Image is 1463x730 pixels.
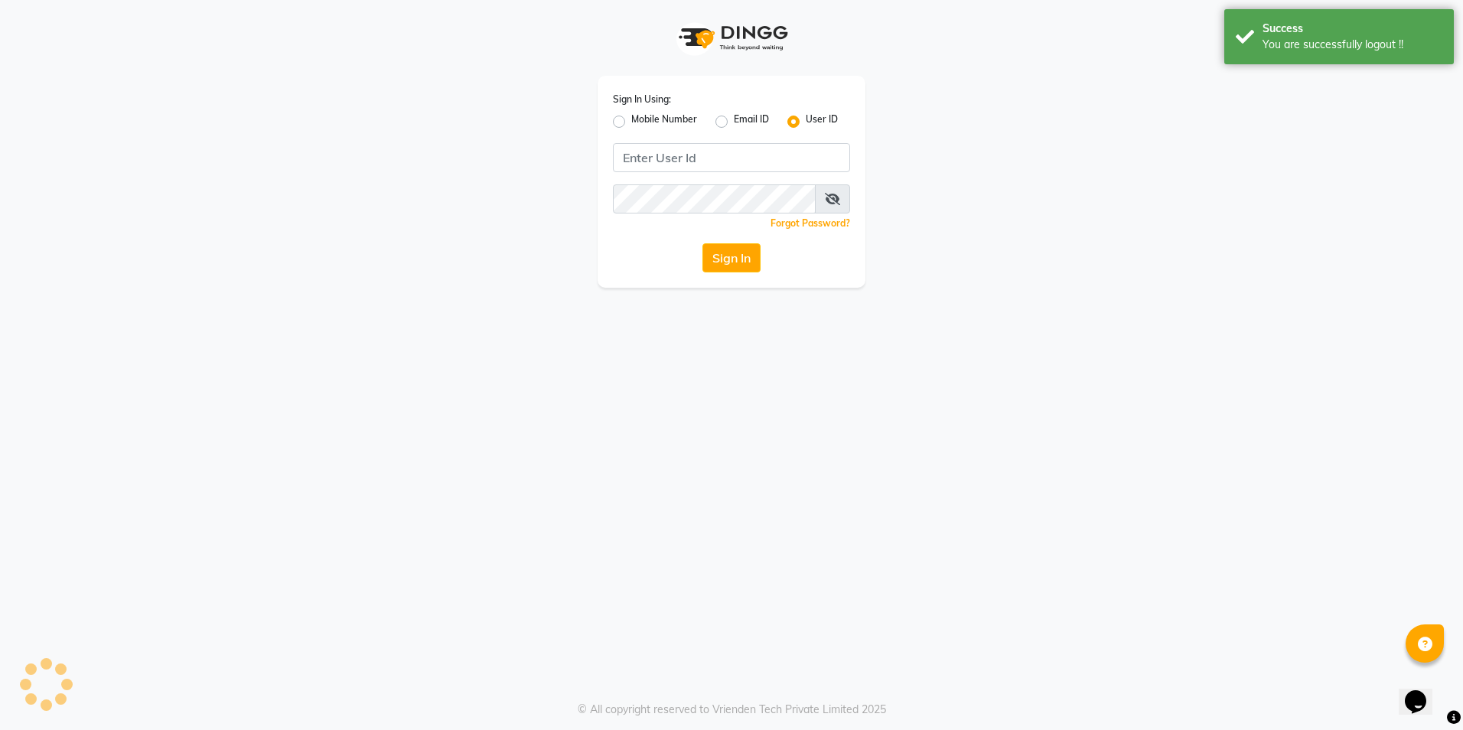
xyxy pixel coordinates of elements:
a: Forgot Password? [771,217,850,229]
button: Sign In [702,243,761,272]
input: Username [613,143,850,172]
input: Username [613,184,816,213]
label: Email ID [734,112,769,131]
label: Sign In Using: [613,93,671,106]
iframe: chat widget [1399,669,1448,715]
div: Success [1263,21,1442,37]
img: logo1.svg [670,15,793,60]
div: You are successfully logout !! [1263,37,1442,53]
label: Mobile Number [631,112,697,131]
label: User ID [806,112,838,131]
